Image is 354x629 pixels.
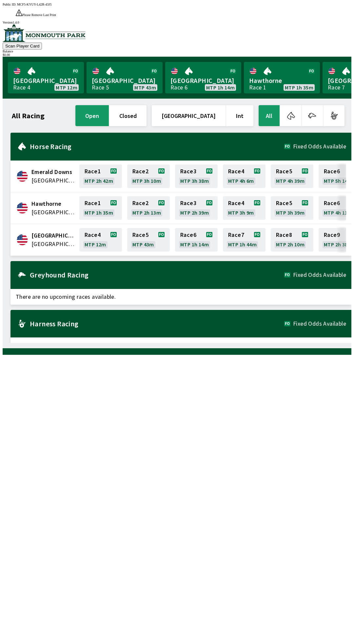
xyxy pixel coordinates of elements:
span: Race 6 [180,232,196,238]
span: MTP 1h 44m [228,242,257,247]
span: Race 6 [324,169,340,174]
span: MTP 4h 39m [276,178,305,183]
span: Monmouth Park [31,231,75,240]
span: MTP 1h 35m [285,85,313,90]
h2: Greyhound Racing [30,272,284,277]
span: Hawthorne [249,76,315,85]
span: MTP 4h 6m [228,178,254,183]
a: Race2MTP 3h 10m [127,164,170,188]
a: Race1MTP 1h 35m [79,196,122,220]
span: Emerald Downs [31,168,75,176]
div: Race 5 [92,85,109,90]
span: MTP 2h 38m [324,242,352,247]
span: Race 3 [180,200,196,206]
span: MTP 1h 14m [206,85,235,90]
span: MTP 3h 38m [180,178,209,183]
div: Race 1 [249,85,266,90]
span: MTP 3h 9m [228,210,254,215]
span: [GEOGRAPHIC_DATA] [13,76,79,85]
span: MTP 2h 13m [132,210,161,215]
span: Fixed Odds Available [293,321,346,326]
span: MTP 2h 10m [276,242,305,247]
span: Race 1 [85,169,101,174]
span: Race 7 [228,232,244,238]
span: MTP 2h 42m [85,178,113,183]
span: Please Remove Last Print [22,13,56,17]
a: Race8MTP 2h 10m [271,228,313,252]
span: MTP 1h 14m [180,242,209,247]
span: Race 4 [228,169,244,174]
a: Race5MTP 4h 39m [271,164,313,188]
div: Race 4 [13,85,30,90]
span: MTP 1h 35m [85,210,113,215]
span: [GEOGRAPHIC_DATA] [170,76,236,85]
h2: Horse Racing [30,144,284,149]
span: MTP 3h 39m [276,210,305,215]
span: Fixed Odds Available [293,144,346,149]
span: Race 9 [324,232,340,238]
div: Race 7 [328,85,345,90]
span: Race 3 [180,169,196,174]
span: MTP 3h 10m [132,178,161,183]
span: Race 4 [85,232,101,238]
a: Race4MTP 4h 6m [223,164,265,188]
a: [GEOGRAPHIC_DATA]Race 5MTP 43m [87,62,163,93]
span: Race 4 [228,200,244,206]
span: There are no upcoming races available. [10,337,351,353]
a: HawthorneRace 1MTP 1h 35m [244,62,320,93]
button: [GEOGRAPHIC_DATA] [152,105,226,126]
span: Race 5 [276,200,292,206]
h1: All Racing [12,113,45,118]
div: Race 6 [170,85,187,90]
span: United States [31,176,75,185]
a: Race3MTP 3h 38m [175,164,218,188]
button: closed [109,105,147,126]
span: MTP 5h 14m [324,178,352,183]
button: Scan Player Card [3,43,42,49]
span: MTP 4h 11m [324,210,352,215]
span: [GEOGRAPHIC_DATA] [92,76,157,85]
a: Race7MTP 1h 44m [223,228,265,252]
span: Race 8 [276,232,292,238]
a: Race3MTP 2h 39m [175,196,218,220]
span: MTP 12m [85,242,106,247]
a: Race5MTP 3h 39m [271,196,313,220]
span: MTP 12m [56,85,77,90]
span: Hawthorne [31,200,75,208]
button: open [75,105,109,126]
div: Balance [3,49,351,53]
span: United States [31,240,75,248]
span: Race 5 [132,232,148,238]
span: United States [31,208,75,217]
span: MTP 2h 39m [180,210,209,215]
span: MCF5-KYUY-L42R-43J5 [17,3,52,6]
a: [GEOGRAPHIC_DATA]Race 6MTP 1h 14m [165,62,241,93]
div: $ 0.00 [3,53,351,57]
a: Race1MTP 2h 42m [79,164,122,188]
div: Version 1.4.0 [3,21,351,24]
span: Race 2 [132,169,148,174]
span: Fixed Odds Available [293,272,346,277]
span: Race 1 [85,200,101,206]
button: All [259,105,280,126]
span: MTP 43m [132,242,154,247]
h2: Harness Racing [30,321,284,326]
span: Race 6 [324,200,340,206]
img: venue logo [3,24,86,42]
div: Public ID: [3,3,351,6]
span: There are no upcoming races available. [10,289,351,305]
a: Race6MTP 1h 14m [175,228,218,252]
a: Race5MTP 43m [127,228,170,252]
a: Race4MTP 12m [79,228,122,252]
a: [GEOGRAPHIC_DATA]Race 4MTP 12m [8,62,84,93]
button: Int [226,105,253,126]
a: Race2MTP 2h 13m [127,196,170,220]
span: Race 2 [132,200,148,206]
span: Race 5 [276,169,292,174]
a: Race4MTP 3h 9m [223,196,265,220]
span: MTP 43m [134,85,156,90]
